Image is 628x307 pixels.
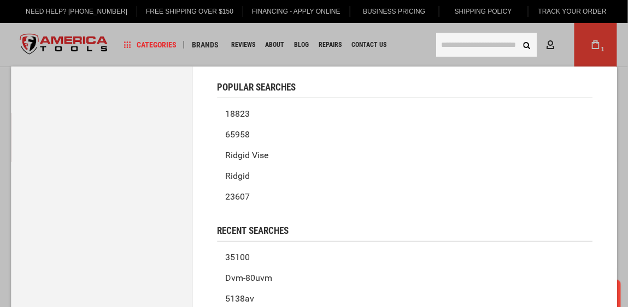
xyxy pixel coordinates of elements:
span: Recent Searches [218,226,289,236]
a: Brands [187,38,224,52]
a: Ridgid vise [218,145,592,166]
button: Open LiveChat chat widget [126,14,139,27]
span: Categories [124,41,177,49]
a: 18823 [218,104,592,124]
a: Categories [119,38,181,52]
button: Search [517,34,537,55]
a: dvm-80uvm [218,268,592,288]
span: Brands [192,41,219,49]
p: Chat now [15,16,124,25]
a: 23607 [218,186,592,207]
a: 35100 [218,247,592,268]
a: Ridgid [218,166,592,186]
span: Popular Searches [218,83,296,92]
a: 65958 [218,124,592,145]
